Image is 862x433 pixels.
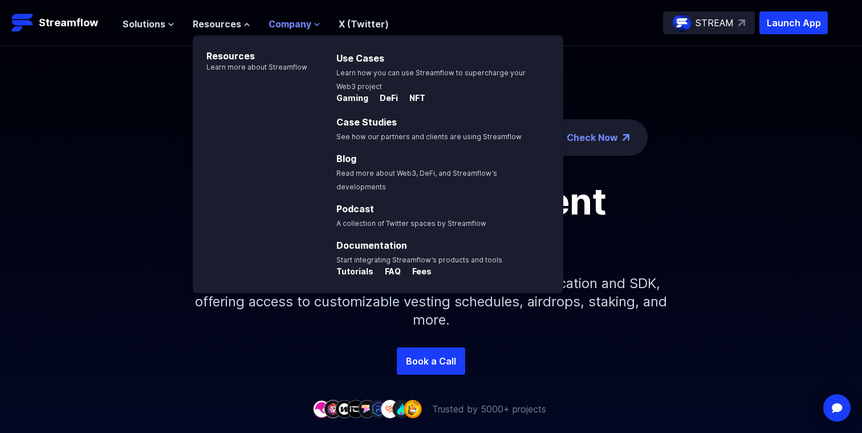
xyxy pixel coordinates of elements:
span: A collection of Twitter spaces by Streamflow [336,219,486,228]
a: Blog [336,153,356,164]
p: STREAM [696,16,734,30]
a: Use Cases [336,52,384,64]
a: Fees [403,267,432,278]
div: Open Intercom Messenger [823,394,851,422]
span: Resources [193,17,241,31]
a: DeFi [371,94,400,105]
p: Learn more about Streamflow [193,63,307,72]
p: Fees [403,266,432,277]
h1: Token management infrastructure [174,183,688,256]
img: company-2 [324,400,342,418]
span: See how our partners and clients are using Streamflow [336,132,522,141]
button: Solutions [123,17,174,31]
p: Simplify your token distribution with Streamflow's Application and SDK, offering access to custom... [186,256,676,347]
a: Check Now [567,131,618,144]
img: company-6 [369,400,388,418]
a: Tutorials [336,267,376,278]
p: Resources [193,35,307,63]
img: top-right-arrow.svg [738,19,745,26]
img: company-8 [392,400,410,418]
img: company-1 [312,400,331,418]
a: NFT [400,94,425,105]
a: Podcast [336,203,374,215]
p: DeFi [371,92,398,104]
img: company-5 [358,400,376,418]
p: Streamflow [39,15,98,31]
img: streamflow-logo-circle.png [673,14,691,32]
a: X (Twitter) [339,18,389,30]
span: Read more about Web3, DeFi, and Streamflow’s developments [336,169,497,191]
a: Documentation [336,240,407,251]
a: Case Studies [336,116,397,128]
span: Learn how you can use Streamflow to supercharge your Web3 project [336,68,526,91]
span: Company [269,17,311,31]
img: company-4 [347,400,365,418]
p: NFT [400,92,425,104]
span: Solutions [123,17,165,31]
img: company-7 [381,400,399,418]
img: company-9 [404,400,422,418]
p: Tutorials [336,266,373,277]
button: Company [269,17,320,31]
a: STREAM [663,11,755,34]
p: Trusted by 5000+ projects [432,402,546,416]
span: Start integrating Streamflow’s products and tools [336,256,502,264]
a: Book a Call [397,347,465,375]
p: Gaming [336,92,368,104]
img: top-right-arrow.png [623,134,629,141]
a: FAQ [376,267,403,278]
img: Streamflow Logo [11,11,34,34]
button: Resources [193,17,250,31]
a: Streamflow [11,11,111,34]
img: company-3 [335,400,353,418]
a: Gaming [336,94,371,105]
p: FAQ [376,266,401,277]
button: Launch App [759,11,828,34]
